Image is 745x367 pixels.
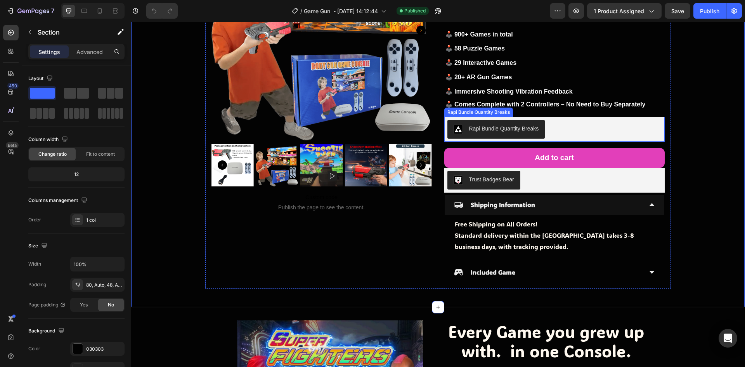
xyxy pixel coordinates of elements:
[87,139,96,148] button: Carousel Back Arrow
[314,64,533,76] p: 🕹️ Immersive Shooting Vibration Feedback
[28,134,69,145] div: Column width
[314,36,533,47] p: 🕹️ 29 Interactive Games
[323,103,332,112] img: CJjMu9e-54QDEAE=.png
[340,177,404,189] p: Shipping Information
[309,299,522,341] h2: Every Game you grew up with. in one Console.
[315,87,381,94] div: Rapi Bundle Quantity Breaks
[317,98,414,117] button: Rapi Bundle Quantity Breaks
[404,129,443,143] div: Add to cart
[323,154,332,163] img: CLDR_q6erfwCEAE=.png
[3,3,58,19] button: 7
[28,345,40,352] div: Color
[108,301,114,308] span: No
[86,217,123,224] div: 1 col
[340,245,385,256] p: Included Game
[587,3,662,19] button: 1 product assigned
[314,126,534,146] button: Add to cart
[314,77,533,89] p: 🕹️ Comes Complete with 2 Controllers – No Need to Buy Separately
[28,73,54,84] div: Layout
[28,326,66,336] div: Background
[693,3,726,19] button: Publish
[314,21,533,33] p: 🕹️ 58 Puzzle Games
[28,261,41,268] div: Width
[286,4,295,13] button: Carousel Next Arrow
[80,301,88,308] span: Yes
[304,7,378,15] span: Game Gun - [DATE] 14:12:44
[324,197,523,230] p: Free Shipping on All Orders! Standard delivery within the [GEOGRAPHIC_DATA] takes 3-8 business da...
[38,28,101,37] p: Section
[131,22,745,367] iframe: Design area
[86,151,115,158] span: Fit to content
[125,122,168,165] img: Damcoola - Shooting AR Game Gun & Game Console with 900+ Games - Damcoola
[286,139,295,148] button: Carousel Next Arrow
[28,241,49,251] div: Size
[594,7,644,15] span: 1 product assigned
[300,7,302,15] span: /
[71,257,124,271] input: Auto
[86,346,123,353] div: 030303
[76,48,103,56] p: Advanced
[671,8,684,14] span: Save
[28,301,66,308] div: Page padding
[258,122,301,165] img: Damcoola - Shooting AR Game Gun & Game Console with 900+ Games - Damcoola
[314,50,533,61] p: 🕹️ 20+ AR Gun Games
[38,48,60,56] p: Settings
[38,151,67,158] span: Change ratio
[80,122,123,165] img: Damcoola - Shooting AR Game Gun & Game Console with 900+ Games - Damcoola
[665,3,690,19] button: Save
[404,7,426,14] span: Published
[146,3,178,19] div: Undo/Redo
[81,182,301,190] span: Publish the page to see the content.
[338,103,408,111] div: Rapi Bundle Quantity Breaks
[700,7,719,15] div: Publish
[30,169,123,180] div: 12
[6,142,19,148] div: Beta
[86,282,123,289] div: 80, Auto, 48, Auto
[51,6,54,16] p: 7
[719,329,737,348] div: Open Intercom Messenger
[338,154,383,162] div: Trust Badges Bear
[317,149,390,168] button: Trust Badges Bear
[81,171,301,180] span: Custom code
[28,195,89,206] div: Columns management
[7,83,19,89] div: 450
[28,281,46,288] div: Padding
[314,7,533,19] p: 🕹️ 900+ Games in total
[28,216,41,223] div: Order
